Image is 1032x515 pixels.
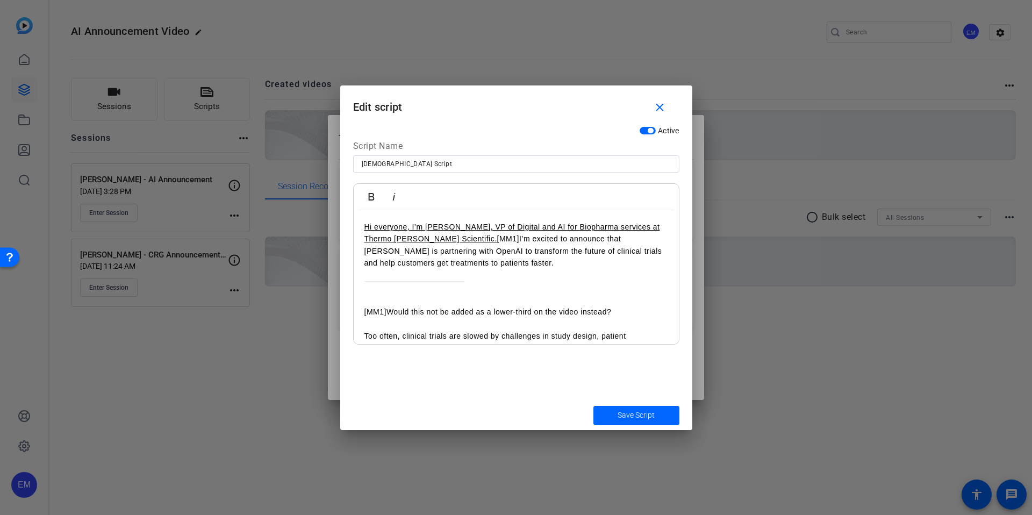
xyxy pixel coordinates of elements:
span: Save Script [618,410,655,421]
u: Hi everyone, I’m [PERSON_NAME], VP of Digital and AI for Biopharma services at Thermo [PERSON_NAM... [364,223,660,243]
input: Enter Script Name [362,158,671,170]
p: Too often, clinical trials are slowed by challenges in study design, patient recruitment and rete... [364,330,668,378]
span: Active [658,126,679,135]
button: Italic (⌘I) [384,186,404,208]
a: [MM1] [497,234,519,243]
p: I’m excited to announce that [PERSON_NAME] is partnering with OpenAI to transform the future of c... [364,221,668,269]
p: Would this not be added as a lower-third on the video instead? [364,306,668,318]
mat-icon: close [653,101,666,115]
a: [MM1] [364,307,386,316]
button: Save Script [593,406,679,425]
h1: Edit script [340,85,692,120]
div: Script Name [353,140,679,156]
